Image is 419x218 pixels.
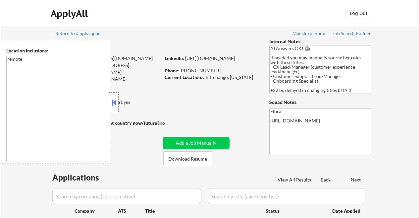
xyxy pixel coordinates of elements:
div: no [160,120,179,126]
div: Company [75,208,118,214]
a: Job Search Builder [333,31,371,37]
div: View All Results [278,177,313,183]
div: ApplyAll [51,8,90,19]
strong: LinkedIn: [165,55,184,61]
input: Search by company (case sensitive) [52,188,201,204]
div: [PHONE_NUMBER] [165,67,258,74]
div: Squad Notes [269,99,371,106]
div: Chittenango, [US_STATE] [165,74,258,81]
button: Add a Job Manually [163,137,230,149]
a: Mailslurp Inbox [292,31,326,37]
div: Back [321,177,331,183]
div: Status [266,205,323,217]
div: Next [351,177,361,183]
strong: Phone: [165,68,180,73]
div: Job Search Builder [333,31,371,36]
input: Search by title (case sensitive) [208,188,365,204]
div: Title [145,208,259,214]
button: Download Resume [163,151,212,166]
div: Internal Notes [269,38,371,45]
div: ← Return to /applysquad [50,31,107,36]
div: ATS [118,208,145,214]
a: ← Return to /applysquad [50,31,107,37]
a: [URL][DOMAIN_NAME] [185,55,235,61]
button: Log Out [345,7,372,20]
div: Date Applied [332,208,361,214]
div: Mailslurp Inbox [292,31,326,36]
div: Applications [52,174,118,182]
div: Location Inclusions: [6,47,108,54]
strong: Current Location: [165,74,202,80]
